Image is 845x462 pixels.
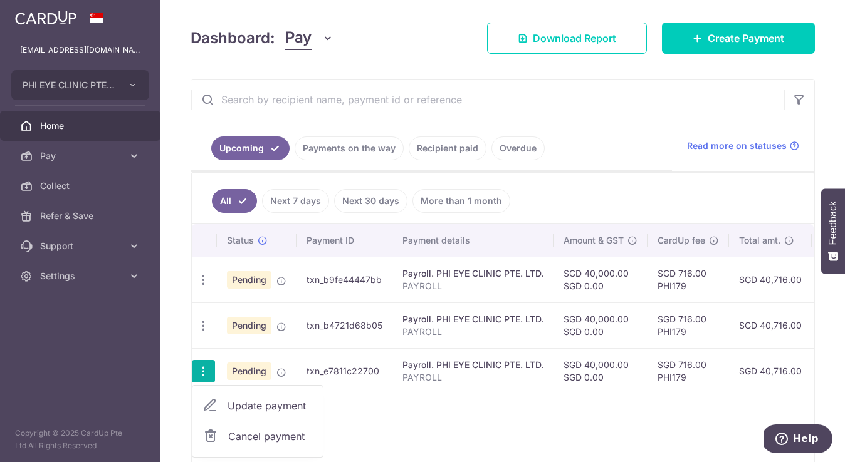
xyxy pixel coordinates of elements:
[297,224,392,257] th: Payment ID
[212,189,257,213] a: All
[554,302,648,348] td: SGD 40,000.00 SGD 0.00
[191,80,784,120] input: Search by recipient name, payment id or reference
[764,424,832,456] iframe: Opens a widget where you can find more information
[491,136,545,160] a: Overdue
[402,359,543,371] div: Payroll. PHI EYE CLINIC PTE. LTD.
[821,188,845,274] button: Feedback - Show survey
[402,280,543,292] p: PAYROLL
[648,348,729,394] td: SGD 716.00 PHI179
[729,302,812,348] td: SGD 40,716.00
[554,348,648,394] td: SGD 40,000.00 SGD 0.00
[40,180,123,192] span: Collect
[729,257,812,302] td: SGD 40,716.00
[211,136,290,160] a: Upcoming
[402,267,543,280] div: Payroll. PHI EYE CLINIC PTE. LTD.
[285,26,333,50] button: Pay
[192,385,323,458] ul: Pay
[23,79,115,91] span: PHI EYE CLINIC PTE. LTD.
[402,371,543,384] p: PAYROLL
[297,257,392,302] td: txn_b9fe44447bb
[20,44,140,56] p: [EMAIL_ADDRESS][DOMAIN_NAME]
[227,234,254,247] span: Status
[297,348,392,394] td: txn_e7811c22700
[412,189,510,213] a: More than 1 month
[827,201,839,245] span: Feedback
[729,348,812,394] td: SGD 40,716.00
[334,189,407,213] a: Next 30 days
[658,234,705,247] span: CardUp fee
[297,302,392,348] td: txn_b4721d68b05
[662,23,815,54] a: Create Payment
[564,234,624,247] span: Amount & GST
[648,302,729,348] td: SGD 716.00 PHI179
[687,140,787,152] span: Read more on statuses
[285,26,312,50] span: Pay
[409,136,486,160] a: Recipient paid
[648,257,729,302] td: SGD 716.00 PHI179
[40,210,123,222] span: Refer & Save
[402,326,543,338] p: PAYROLL
[15,10,76,25] img: CardUp
[708,31,784,46] span: Create Payment
[554,257,648,302] td: SGD 40,000.00 SGD 0.00
[295,136,404,160] a: Payments on the way
[739,234,780,247] span: Total amt.
[487,23,647,54] a: Download Report
[262,189,329,213] a: Next 7 days
[11,70,149,100] button: PHI EYE CLINIC PTE. LTD.
[40,120,123,132] span: Home
[402,313,543,326] div: Payroll. PHI EYE CLINIC PTE. LTD.
[40,240,123,252] span: Support
[40,270,123,282] span: Settings
[227,271,271,289] span: Pending
[40,150,123,162] span: Pay
[227,317,271,334] span: Pending
[191,27,275,49] h4: Dashboard:
[392,224,554,257] th: Payment details
[687,140,799,152] a: Read more on statuses
[227,362,271,380] span: Pending
[533,31,616,46] span: Download Report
